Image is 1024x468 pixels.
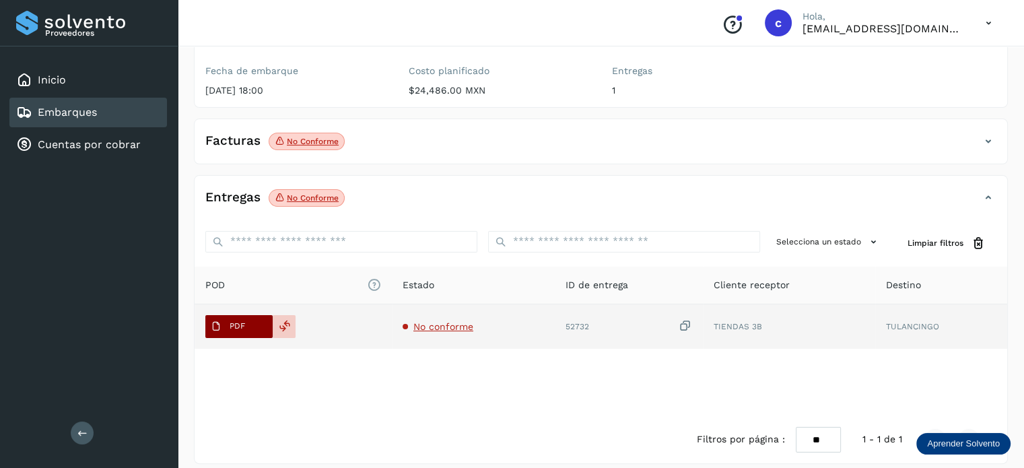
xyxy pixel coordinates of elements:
td: TULANCINGO [875,304,1007,349]
span: 1 - 1 de 1 [862,432,902,446]
div: Aprender Solvento [916,433,1011,455]
p: $24,486.00 MXN [409,85,590,96]
td: TIENDAS 3B [703,304,875,349]
p: No conforme [287,193,339,203]
div: FacturasNo conforme [195,130,1007,164]
p: Hola, [803,11,964,22]
p: Proveedores [45,28,162,38]
p: 1 [612,85,794,96]
button: PDF [205,315,273,338]
label: Entregas [612,65,794,77]
p: No conforme [287,137,339,146]
div: Embarques [9,98,167,127]
div: 52732 [566,319,693,333]
span: Estado [403,278,434,292]
a: Embarques [38,106,97,119]
label: Fecha de embarque [205,65,387,77]
span: ID de entrega [566,278,628,292]
h4: Facturas [205,133,261,149]
label: Costo planificado [409,65,590,77]
span: Destino [886,278,921,292]
p: cuentasespeciales8_met@castores.com.mx [803,22,964,35]
div: Reemplazar POD [273,315,296,338]
div: Inicio [9,65,167,95]
p: PDF [230,321,245,331]
button: Selecciona un estado [771,231,886,253]
span: POD [205,278,381,292]
span: No conforme [413,321,473,332]
p: Aprender Solvento [927,438,1000,449]
span: Cliente receptor [714,278,790,292]
div: EntregasNo conforme [195,187,1007,220]
span: Limpiar filtros [908,237,963,249]
a: Inicio [38,73,66,86]
button: Limpiar filtros [897,231,996,256]
h4: Entregas [205,190,261,205]
a: Cuentas por cobrar [38,138,141,151]
div: Cuentas por cobrar [9,130,167,160]
p: [DATE] 18:00 [205,85,387,96]
span: Filtros por página : [697,432,785,446]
